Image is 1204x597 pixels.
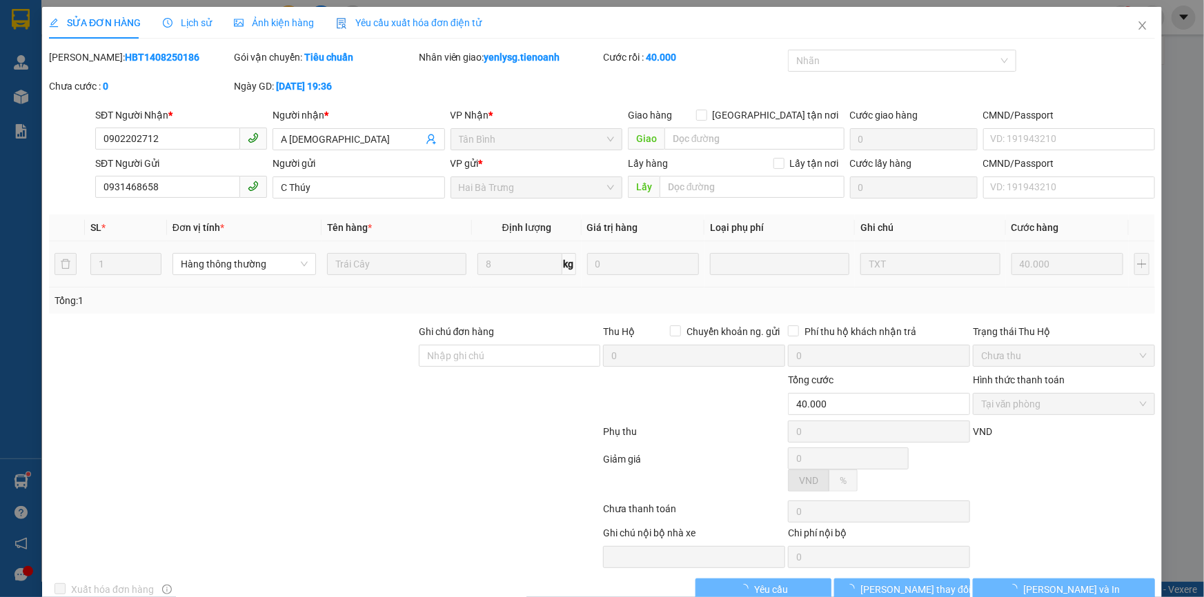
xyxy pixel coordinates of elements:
input: VD: Bàn, Ghế [327,253,466,275]
span: Yêu cầu [754,582,788,597]
div: Phụ thu [602,424,787,448]
span: edit [49,18,59,28]
input: 0 [587,253,700,275]
div: Trạng thái Thu Hộ [973,324,1155,339]
div: [PERSON_NAME]: [49,50,231,65]
span: clock-circle [163,18,172,28]
button: delete [55,253,77,275]
span: Định lượng [502,222,551,233]
span: phone [248,181,259,192]
span: Lấy [628,176,660,198]
span: Cước hàng [1011,222,1059,233]
span: Tân Bình [459,129,614,150]
span: Hàng thông thường [181,254,308,274]
button: Close [1123,7,1162,45]
input: Dọc đường [660,176,845,198]
b: [DATE] 19:36 [276,81,332,92]
span: info-circle [162,585,172,594]
span: Yêu cầu xuất hóa đơn điện tử [336,17,482,28]
span: Lấy hàng [628,158,668,169]
span: [PERSON_NAME] và In [1023,582,1120,597]
span: loading [1008,584,1023,594]
span: Ảnh kiện hàng [234,17,314,28]
input: Ghi Chú [860,253,1000,275]
span: Tên hàng [327,222,372,233]
label: Cước lấy hàng [850,158,912,169]
div: Người nhận [273,108,444,123]
input: Ghi chú đơn hàng [419,345,601,367]
span: Tại văn phòng [981,394,1147,414]
label: Cước giao hàng [850,110,918,121]
span: kg [562,253,576,275]
b: HBT1408250186 [125,52,199,63]
div: VP gửi [451,156,622,171]
span: [GEOGRAPHIC_DATA] tận nơi [707,108,845,123]
span: loading [845,584,860,594]
div: SĐT Người Nhận [95,108,267,123]
span: loading [739,584,754,594]
b: 0 [103,81,108,92]
div: Chi phí nội bộ [788,525,970,546]
div: CMND/Passport [983,156,1155,171]
input: Dọc đường [664,128,845,150]
span: [PERSON_NAME] thay đổi [860,582,971,597]
div: SĐT Người Gửi [95,156,267,171]
span: VP Nhận [451,110,489,121]
b: yenlysg.tienoanh [484,52,560,63]
span: VND [973,426,992,437]
span: Đơn vị tính [172,222,224,233]
span: Chưa thu [981,345,1147,366]
div: Chưa cước : [49,79,231,94]
span: SL [90,222,101,233]
div: Ngày GD: [234,79,416,94]
div: Cước rồi : [603,50,785,65]
div: Giảm giá [602,452,787,498]
span: VND [799,475,818,486]
div: Nhân viên giao: [419,50,601,65]
span: close [1137,20,1148,31]
span: Chuyển khoản ng. gửi [681,324,785,339]
input: 0 [1011,253,1124,275]
span: Phí thu hộ khách nhận trả [799,324,922,339]
span: Lịch sử [163,17,212,28]
span: picture [234,18,244,28]
span: Xuất hóa đơn hàng [66,582,159,597]
div: Tổng: 1 [55,293,465,308]
th: Loại phụ phí [704,214,855,241]
div: CMND/Passport [983,108,1155,123]
div: Gói vận chuyển: [234,50,416,65]
button: plus [1134,253,1149,275]
span: phone [248,132,259,143]
span: Tổng cước [788,374,833,385]
img: icon [336,18,347,29]
input: Cước giao hàng [850,128,978,150]
span: Giao [628,128,664,150]
span: Hai Bà Trưng [459,177,614,198]
b: Tiêu chuẩn [304,52,353,63]
label: Hình thức thanh toán [973,374,1065,385]
span: user-add [426,134,437,145]
b: 40.000 [646,52,676,63]
input: Cước lấy hàng [850,176,978,199]
span: % [840,475,847,486]
span: Thu Hộ [603,326,635,337]
span: SỬA ĐƠN HÀNG [49,17,141,28]
span: Giá trị hàng [587,222,638,233]
span: Giao hàng [628,110,672,121]
div: Chưa thanh toán [602,501,787,525]
div: Người gửi [273,156,444,171]
div: Ghi chú nội bộ nhà xe [603,525,785,546]
label: Ghi chú đơn hàng [419,326,495,337]
th: Ghi chú [855,214,1005,241]
span: Lấy tận nơi [784,156,845,171]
